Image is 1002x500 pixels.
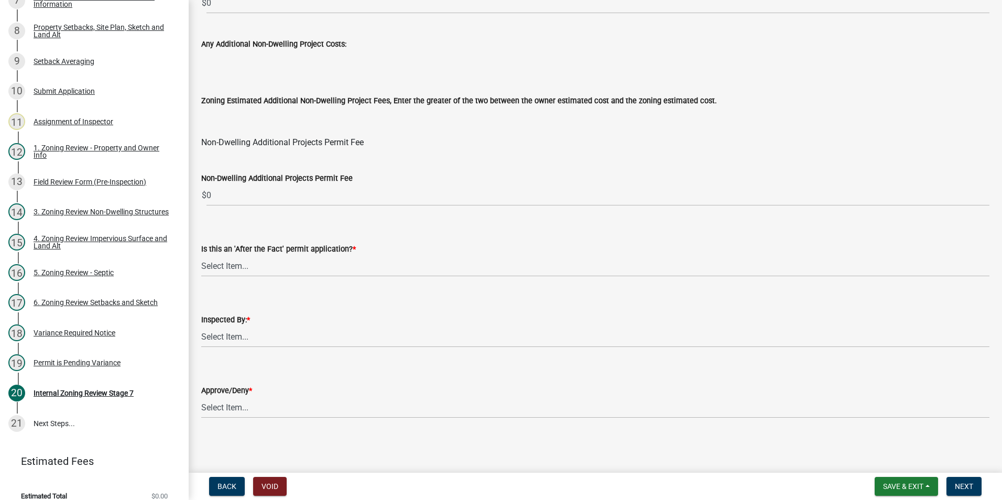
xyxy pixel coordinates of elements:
[8,53,25,70] div: 9
[34,269,114,276] div: 5. Zoning Review - Septic
[34,118,113,125] div: Assignment of Inspector
[201,387,252,395] label: Approve/Deny
[8,173,25,190] div: 13
[8,23,25,39] div: 8
[34,144,172,159] div: 1. Zoning Review - Property and Owner Info
[201,41,346,48] label: Any Additional Non-Dwelling Project Costs:
[8,264,25,281] div: 16
[8,415,25,432] div: 21
[253,477,287,496] button: Void
[201,97,717,105] label: Zoning Estimated Additional Non-Dwelling Project Fees, Enter the greater of the two between the o...
[8,354,25,371] div: 19
[201,246,356,253] label: Is this an 'After the Fact' permit application?
[8,203,25,220] div: 14
[34,235,172,249] div: 4. Zoning Review Impervious Surface and Land Alt
[151,493,168,499] span: $0.00
[34,58,94,65] div: Setback Averaging
[8,294,25,311] div: 17
[8,451,172,472] a: Estimated Fees
[34,178,146,186] div: Field Review Form (Pre-Inspection)
[883,482,923,491] span: Save & Exit
[8,324,25,341] div: 18
[201,137,364,147] span: Non-Dwelling Additional Projects Permit Fee
[201,175,353,182] label: Non-Dwelling Additional Projects Permit Fee
[34,88,95,95] div: Submit Application
[34,359,121,366] div: Permit is Pending Variance
[8,234,25,251] div: 15
[34,299,158,306] div: 6. Zoning Review Setbacks and Sketch
[8,143,25,160] div: 12
[201,317,250,324] label: Inspected By:
[34,329,115,336] div: Variance Required Notice
[875,477,938,496] button: Save & Exit
[955,482,973,491] span: Next
[8,385,25,401] div: 20
[21,493,67,499] span: Estimated Total
[34,24,172,38] div: Property Setbacks, Site Plan, Sketch and Land Alt
[8,113,25,130] div: 11
[201,184,207,206] span: $
[34,208,169,215] div: 3. Zoning Review Non-Dwelling Structures
[34,389,134,397] div: Internal Zoning Review Stage 7
[209,477,245,496] button: Back
[217,482,236,491] span: Back
[8,83,25,100] div: 10
[946,477,982,496] button: Next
